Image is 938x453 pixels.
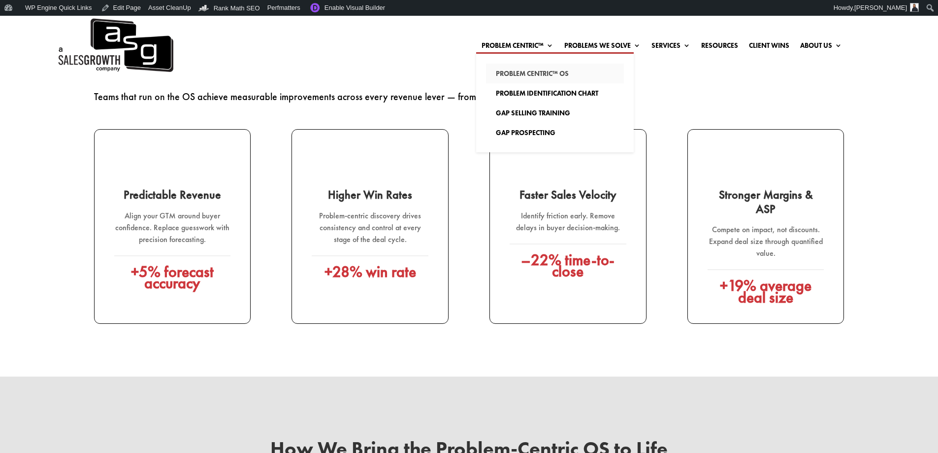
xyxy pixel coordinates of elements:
img: ASG Co. Logo [57,16,173,75]
div: –22% time-to-close [510,244,626,278]
div: Identify friction early. Remove delays in buyer decision-making. [510,210,626,234]
span: Rank Math SEO [214,4,260,12]
a: Problem Centric™ OS [486,64,624,83]
a: A Sales Growth Company Logo [57,16,173,75]
p: Teams that run on the OS achieve measurable improvements across every revenue lever — from pipeli... [94,91,844,103]
a: About Us [800,42,842,53]
div: Align your GTM around buyer confidence. Replace guesswork with precision forecasting. [114,210,230,245]
a: Gap Prospecting [486,123,624,142]
div: Problem-centric discovery drives consistency and control at every stage of the deal cycle. [312,210,428,245]
div: Higher Win Rates [312,188,428,202]
a: Problem Identification Chart [486,83,624,103]
div: +5% forecast accuracy [114,255,230,290]
a: Problems We Solve [564,42,641,53]
div: Faster Sales Velocity [510,188,626,202]
a: Problem Centric™ [482,42,553,53]
a: Resources [701,42,738,53]
span: [PERSON_NAME] [854,4,907,11]
div: Compete on impact, not discounts. Expand deal size through quantified value. [708,224,824,259]
div: Stronger Margins & ASP [708,188,824,216]
div: Predictable Revenue [114,188,230,202]
a: Client Wins [749,42,789,53]
a: Gap Selling Training [486,103,624,123]
div: +19% average deal size [708,269,824,304]
a: Services [651,42,690,53]
div: +28% win rate [312,255,428,278]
